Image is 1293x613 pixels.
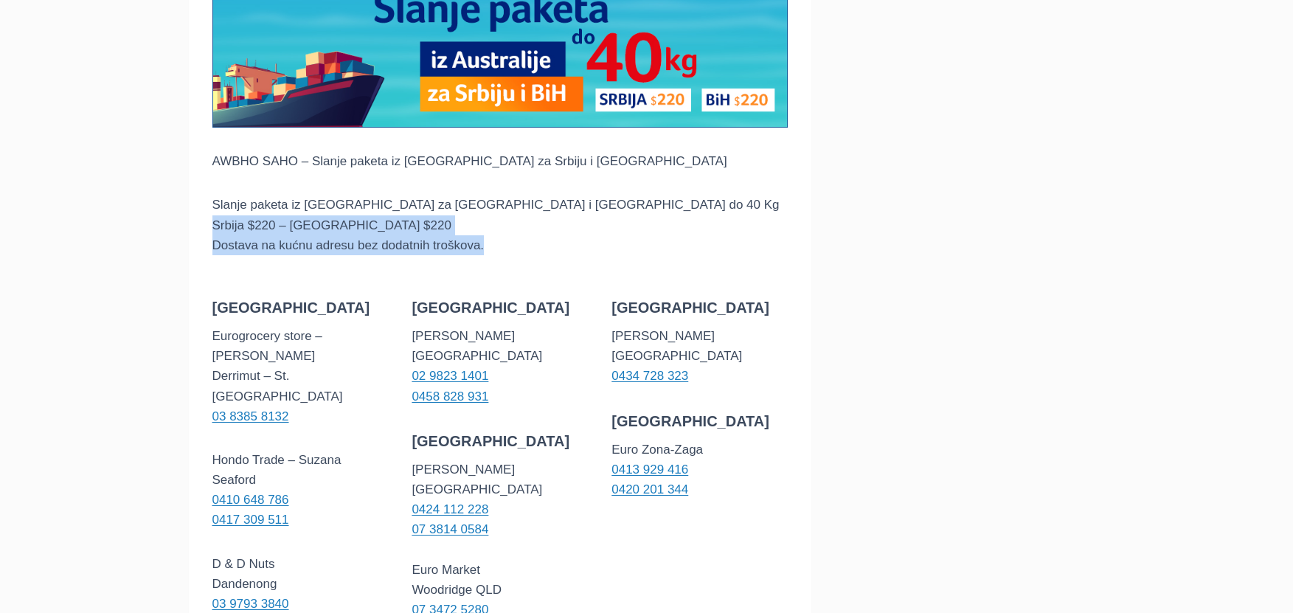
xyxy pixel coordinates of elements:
[212,195,788,255] p: Slanje paketa iz [GEOGRAPHIC_DATA] za [GEOGRAPHIC_DATA] i [GEOGRAPHIC_DATA] do 40 Kg Srbija $220 ...
[212,450,389,530] p: Hondo Trade – Suzana Seaford
[412,522,488,536] a: 07 3814 0584
[611,369,688,383] a: 0434 728 323
[212,297,389,319] h5: [GEOGRAPHIC_DATA]
[412,430,588,452] h5: [GEOGRAPHIC_DATA]
[611,326,788,387] p: [PERSON_NAME] [GEOGRAPHIC_DATA]
[212,513,289,527] a: 0417 309 511
[611,463,688,477] a: 0413 929 416
[212,326,389,426] p: Eurogrocery store – [PERSON_NAME] Derrimut – St. [GEOGRAPHIC_DATA]
[212,597,289,611] a: 03 9793 3840
[412,297,588,319] h5: [GEOGRAPHIC_DATA]
[212,493,289,507] a: 0410 648 786
[611,297,788,319] h5: [GEOGRAPHIC_DATA]
[212,409,289,423] a: 03 8385 8132
[412,369,488,383] a: 02 9823 1401
[611,482,688,496] a: 0420 201 344
[611,440,788,500] p: Euro Zona-Zaga
[412,389,488,404] a: 0458 828 931
[412,326,588,406] p: [PERSON_NAME] [GEOGRAPHIC_DATA]
[212,151,788,171] p: AWBHO SAHO – Slanje paketa iz [GEOGRAPHIC_DATA] za Srbiju i [GEOGRAPHIC_DATA]
[611,410,788,432] h5: [GEOGRAPHIC_DATA]
[412,502,488,516] a: 0424 112 228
